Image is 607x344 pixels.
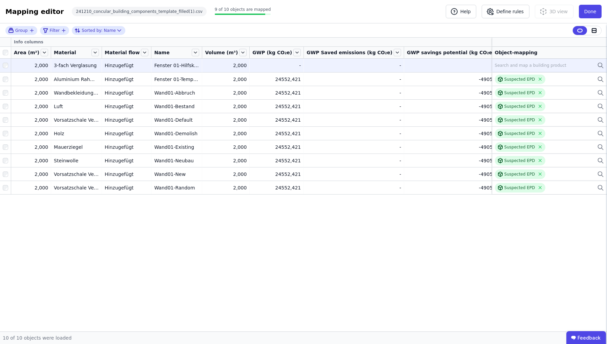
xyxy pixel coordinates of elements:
[495,49,604,56] div: Object-mapping
[54,76,99,83] div: Aluminium Rahmen
[14,39,43,45] span: Info columns
[5,7,64,16] div: Mapping editor
[495,63,566,68] div: Search and map a building product
[14,171,48,178] div: 2,000
[407,117,503,123] div: -4905,646
[105,130,148,137] div: Hinzugefügt
[105,184,148,191] div: Hinzugefügt
[307,157,401,164] div: -
[307,184,401,191] div: -
[504,144,535,150] div: Suspected EPD
[307,49,392,56] span: GWP Saved emissions (kg CO₂e)
[407,130,503,137] div: -4905,646
[205,144,247,150] div: 2,000
[307,130,401,137] div: -
[54,103,99,110] div: Luft
[205,76,247,83] div: 2,000
[252,76,301,83] div: 24552,421
[14,49,39,56] span: Area (m²)
[252,130,301,137] div: 24552,421
[14,89,48,96] div: 2,000
[504,90,535,96] div: Suspected EPD
[307,103,401,110] div: -
[446,5,477,18] button: Help
[504,185,535,190] div: Suspected EPD
[54,49,76,56] span: Material
[205,62,247,69] div: 2,000
[105,117,148,123] div: Hinzugefügt
[154,144,199,150] div: Wand01-Existing
[15,28,28,33] span: Group
[54,157,99,164] div: Steinwolle
[154,130,199,137] div: Wand01-Demolish
[154,184,199,191] div: Wand01-Random
[14,157,48,164] div: 2,000
[54,144,99,150] div: Mauerziegel
[154,157,199,164] div: Wand01-Neubau
[8,27,35,33] button: Group
[14,184,48,191] div: 2,000
[215,7,271,12] span: 9 of 10 objects are mapped
[407,62,503,69] div: -
[407,76,503,83] div: -4905,646
[154,89,199,96] div: Wand01-Abbruch
[14,103,48,110] div: 2,000
[205,49,238,56] span: Volume (m³)
[14,76,48,83] div: 2,000
[205,103,247,110] div: 2,000
[54,89,99,96] div: Wandbekleidung Lehmbauplatten
[72,7,207,16] div: 241210_concular_building_components_template_filled(1).csv
[407,144,503,150] div: -4905,646
[407,103,503,110] div: -4905,646
[205,184,247,191] div: 2,000
[205,117,247,123] div: 2,000
[504,104,535,109] div: Suspected EPD
[105,103,148,110] div: Hinzugefügt
[154,62,199,69] div: Fenster 01-Hilfskonstruktion
[307,117,401,123] div: -
[407,184,503,191] div: -4905,646
[105,144,148,150] div: Hinzugefügt
[154,49,169,56] span: Name
[504,117,535,123] div: Suspected EPD
[54,117,99,123] div: Vorsatzschale Verblendmauerwerk
[154,117,199,123] div: Wand01-Default
[14,62,48,69] div: 2,000
[252,184,301,191] div: 24552,421
[54,130,99,137] div: Holz
[535,5,573,18] button: 3D view
[252,117,301,123] div: 24552,421
[105,62,148,69] div: Hinzugefügt
[54,171,99,178] div: Vorsatzschale Verblendmauerwerk
[43,26,67,35] button: filter_by
[14,144,48,150] div: 2,000
[307,62,401,69] div: -
[75,26,116,35] div: Name
[105,49,140,56] span: Material flow
[252,144,301,150] div: 24552,421
[105,76,148,83] div: Hinzugefügt
[14,130,48,137] div: 2,000
[504,158,535,163] div: Suspected EPD
[252,103,301,110] div: 24552,421
[154,171,199,178] div: Wand01-New
[14,117,48,123] div: 2,000
[205,157,247,164] div: 2,000
[50,28,60,33] span: Filter
[504,131,535,136] div: Suspected EPD
[154,103,199,110] div: Wand01-Bestand
[407,49,494,56] span: GWP savings potential (kg CO₂e)
[252,89,301,96] div: 24552,421
[105,157,148,164] div: Hinzugefügt
[205,89,247,96] div: 2,000
[407,171,503,178] div: -4905,646
[504,77,535,82] div: Suspected EPD
[579,5,602,18] button: Done
[105,89,148,96] div: Hinzugefügt
[407,157,503,164] div: -4905,646
[307,76,401,83] div: -
[482,5,529,18] button: Define rules
[82,28,102,33] span: Sorted by:
[205,171,247,178] div: 2,000
[252,157,301,164] div: 24552,421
